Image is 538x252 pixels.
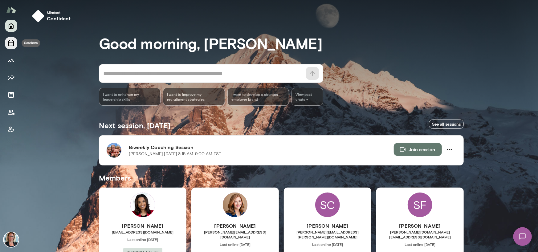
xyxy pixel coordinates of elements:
[284,230,371,239] span: [PERSON_NAME][EMAIL_ADDRESS][PERSON_NAME][DOMAIN_NAME]
[5,71,17,84] button: Insights
[32,10,44,22] img: mindset
[129,151,221,157] p: [PERSON_NAME] · [DATE] · 8:15 AM-9:00 AM EST
[130,193,155,217] img: Brittany Hart
[129,144,394,151] h6: Biweekly Coaching Session
[227,88,289,106] div: I want to develop a stronger employer brand
[376,230,464,239] span: [PERSON_NAME][DOMAIN_NAME][EMAIL_ADDRESS][DOMAIN_NAME]
[99,173,464,183] h5: Members
[47,10,71,15] span: Mindset
[47,15,71,22] h6: confident
[99,120,170,130] h5: Next session, [DATE]
[30,7,75,25] button: Mindsetconfident
[5,106,17,118] button: Members
[5,54,17,67] button: Growth Plan
[376,242,464,247] span: Last online [DATE]
[99,88,161,106] div: I want to enhance my leadership skills
[284,242,371,247] span: Last online [DATE]
[191,242,279,247] span: Last online [DATE]
[5,123,17,136] button: Client app
[163,88,225,106] div: I want to improve my recruitment strategies
[376,222,464,230] h6: [PERSON_NAME]
[5,20,17,32] button: Home
[291,88,323,106] span: View past chats ->
[99,237,186,242] span: Last online [DATE]
[223,193,247,217] img: Elisabeth Rice
[284,222,371,230] h6: [PERSON_NAME]
[191,230,279,239] span: [PERSON_NAME][EMAIL_ADDRESS][DOMAIN_NAME]
[4,232,18,247] img: Jennifer Alvarez
[408,193,432,217] div: SF
[5,37,17,49] button: Sessions
[6,4,16,16] img: Mento
[167,92,221,102] span: I want to improve my recruitment strategies
[429,120,464,129] a: See all sessions
[99,230,186,234] span: [EMAIL_ADDRESS][DOMAIN_NAME]
[191,222,279,230] h6: [PERSON_NAME]
[99,35,464,52] h3: Good morning, [PERSON_NAME]
[103,92,157,102] span: I want to enhance my leadership skills
[231,92,285,102] span: I want to develop a stronger employer brand
[22,39,40,47] div: Sessions
[394,143,442,156] button: Join session
[5,89,17,101] button: Documents
[99,222,186,230] h6: [PERSON_NAME]
[315,193,340,217] div: SC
